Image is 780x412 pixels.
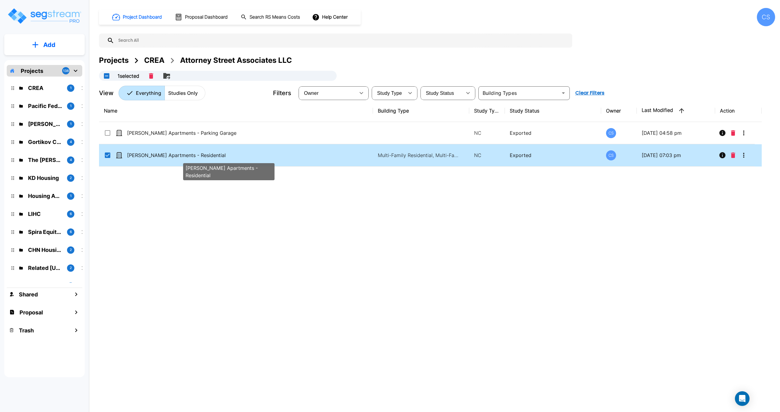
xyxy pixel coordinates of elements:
[70,229,72,235] p: 6
[735,391,750,406] div: Open Intercom Messenger
[474,152,500,159] p: NC
[144,55,165,66] div: CREA
[28,246,62,254] p: CHN Housing Partners
[716,127,729,139] button: Info
[114,34,569,48] input: Search All
[186,164,272,179] p: [PERSON_NAME] Apartments - Residential
[480,89,558,97] input: Building Types
[99,55,129,66] div: Projects
[250,14,300,21] h1: Search RS Means Costs
[28,210,62,218] p: LIHC
[474,129,500,137] p: NC
[70,247,72,253] p: 2
[70,193,72,199] p: 1
[99,100,373,122] th: Name
[127,129,331,137] p: [PERSON_NAME] Apartments - Parking Garage
[469,100,505,122] th: Study Type
[70,211,72,217] p: 6
[559,89,568,97] button: Open
[422,84,462,102] div: Select
[147,71,156,81] button: Delete
[185,14,228,21] h1: Proposal Dashboard
[7,7,82,25] img: Logo
[28,228,62,236] p: Spira Equity Partners
[4,36,85,54] button: Add
[119,86,205,100] div: Platform
[373,84,404,102] div: Select
[738,149,750,161] button: More-Options
[573,87,607,99] button: Clear Filters
[28,156,62,164] p: The Richman Group Affordable Housing Corporation
[19,326,34,335] h1: Trash
[377,91,402,96] span: Study Type
[70,157,72,163] p: 4
[28,102,62,110] p: Pacific Federal Management, Inc.
[136,89,161,97] p: Everything
[70,85,72,91] p: 1
[300,84,355,102] div: Select
[28,282,62,290] p: Jeff Janda
[70,139,72,145] p: 4
[165,86,205,100] button: Studies Only
[238,11,303,23] button: Search RS Means Costs
[273,88,291,98] p: Filters
[738,127,750,139] button: More-Options
[729,149,738,161] button: Delete
[101,70,113,82] button: UnSelectAll
[606,128,616,138] div: CS
[757,8,775,26] div: CS
[716,149,729,161] button: Info
[606,150,616,160] div: CS
[19,308,43,317] h1: Proposal
[180,55,292,66] div: Attorney Street Associates LLC
[28,120,62,128] p: Schuyler Hewes
[373,100,469,122] th: Building Type
[110,10,165,24] button: Project Dashboard
[28,264,62,272] p: Related California
[19,290,38,299] h1: Shared
[304,91,319,96] span: Owner
[642,152,710,159] p: [DATE] 07:03 pm
[637,100,715,122] th: Last Modified
[601,100,637,122] th: Owner
[127,152,331,159] p: [PERSON_NAME] Apartments - Residential
[119,86,165,100] button: Everything
[172,11,231,23] button: Proposal Dashboard
[505,100,601,122] th: Study Status
[426,91,454,96] span: Study Status
[28,192,62,200] p: Housing Authority of the County of Kern
[63,68,69,73] p: 138
[161,70,173,82] button: Move
[729,127,738,139] button: Delete
[99,88,114,98] p: View
[311,11,350,23] button: Help Center
[28,84,62,92] p: CREA
[21,67,43,75] p: Projects
[28,174,62,182] p: KD Housing
[510,152,596,159] p: Exported
[70,121,72,127] p: 1
[43,40,55,49] p: Add
[70,103,72,109] p: 1
[123,14,162,21] h1: Project Dashboard
[378,152,460,159] p: Multi-Family Residential, Multi-Family Residential Site
[70,265,72,270] p: 2
[28,138,62,146] p: Gortikov Capital
[70,175,72,181] p: 2
[510,129,596,137] p: Exported
[118,72,139,80] p: 1 selected
[642,129,710,137] p: [DATE] 04:58 pm
[715,100,761,122] th: Action
[168,89,198,97] p: Studies Only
